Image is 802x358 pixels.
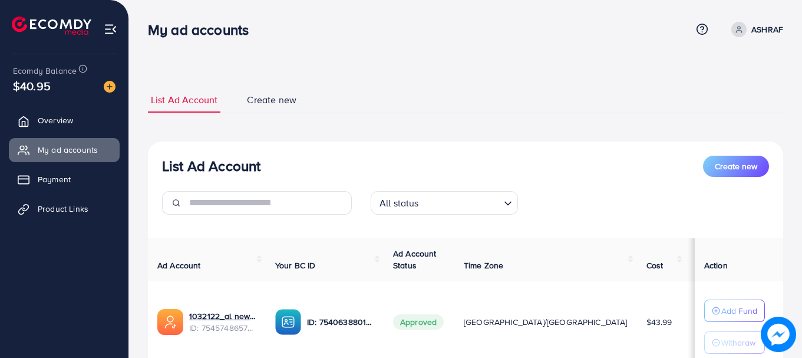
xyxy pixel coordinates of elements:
a: Product Links [9,197,120,221]
span: Cost [646,260,664,271]
img: menu [104,22,117,36]
span: Create new [247,93,296,107]
p: Add Fund [721,304,757,318]
span: Product Links [38,203,88,215]
span: Ecomdy Balance [13,65,77,77]
span: Action [704,260,728,271]
a: Payment [9,167,120,191]
span: My ad accounts [38,144,98,156]
span: All status [377,195,421,212]
img: logo [12,17,91,35]
button: Withdraw [704,331,765,354]
h3: My ad accounts [148,21,258,38]
span: Overview [38,114,73,126]
span: Ad Account [157,260,201,271]
div: <span class='underline'>1032122_al new_1756881546706</span></br>7545748657711988753 [189,310,256,334]
span: Approved [393,314,444,330]
img: image [104,81,115,93]
a: 1032122_al new_1756881546706 [189,310,256,322]
span: Create new [715,160,757,172]
img: ic-ads-acc.e4c84228.svg [157,309,183,335]
p: ASHRAF [751,22,783,37]
span: ID: 7545748657711988753 [189,322,256,334]
button: Create new [703,156,769,177]
span: Payment [38,173,71,185]
span: [GEOGRAPHIC_DATA]/[GEOGRAPHIC_DATA] [464,316,628,328]
a: My ad accounts [9,138,120,162]
span: Ad Account Status [393,248,437,271]
p: ID: 7540638801937629201 [307,315,374,329]
img: ic-ba-acc.ded83a64.svg [275,309,301,335]
input: Search for option [423,192,499,212]
div: Search for option [371,191,518,215]
span: $40.95 [13,77,51,94]
p: Withdraw [721,336,755,350]
span: Time Zone [464,260,503,271]
button: Add Fund [704,300,765,322]
a: Overview [9,109,120,132]
h3: List Ad Account [162,157,260,175]
span: List Ad Account [151,93,217,107]
img: image [764,320,793,349]
a: ASHRAF [727,22,783,37]
span: Your BC ID [275,260,316,271]
span: $43.99 [646,316,672,328]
